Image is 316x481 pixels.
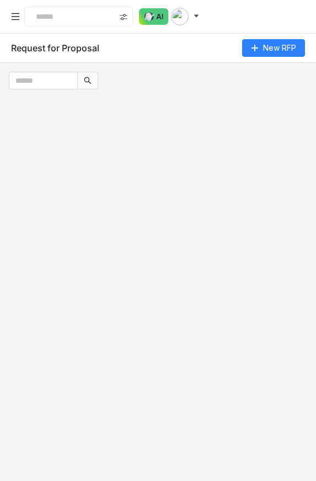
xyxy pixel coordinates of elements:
span: New RFP [263,42,296,54]
button: New RFP [242,39,305,57]
div: Request for Proposal [11,42,99,54]
img: avatar [171,8,189,25]
img: search-type.svg [119,13,128,22]
img: ask-buddy-normal.svg [139,8,169,25]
